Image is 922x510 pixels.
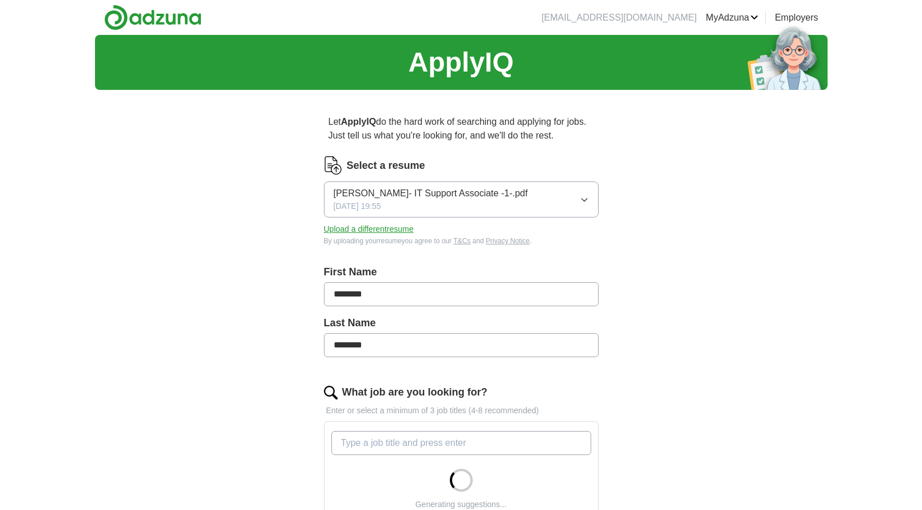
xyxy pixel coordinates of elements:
li: [EMAIL_ADDRESS][DOMAIN_NAME] [541,11,697,25]
label: Last Name [324,315,599,331]
img: CV Icon [324,156,342,175]
label: Select a resume [347,158,425,173]
label: What job are you looking for? [342,385,488,400]
a: T&Cs [453,237,470,245]
a: Privacy Notice [486,237,530,245]
input: Type a job title and press enter [331,431,591,455]
button: Upload a differentresume [324,223,414,235]
p: Let do the hard work of searching and applying for jobs. Just tell us what you're looking for, an... [324,110,599,147]
div: By uploading your resume you agree to our and . [324,236,599,246]
a: Employers [775,11,818,25]
strong: ApplyIQ [341,117,376,126]
h1: ApplyIQ [408,42,513,83]
p: Enter or select a minimum of 3 job titles (4-8 recommended) [324,405,599,417]
img: search.png [324,386,338,400]
span: [PERSON_NAME]- IT Support Associate -1-.pdf [334,187,528,200]
span: [DATE] 19:55 [334,200,381,212]
a: MyAdzuna [706,11,758,25]
img: Adzuna logo [104,5,201,30]
button: [PERSON_NAME]- IT Support Associate -1-.pdf[DATE] 19:55 [324,181,599,218]
label: First Name [324,264,599,280]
